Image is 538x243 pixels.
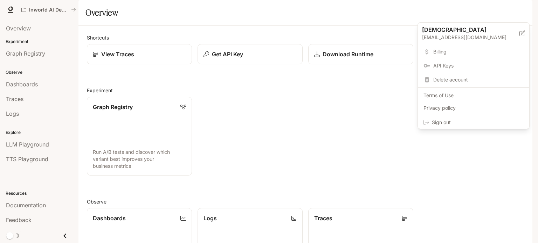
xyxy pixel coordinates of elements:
[419,45,528,58] a: Billing
[433,62,524,69] span: API Keys
[422,26,508,34] p: [DEMOGRAPHIC_DATA]
[432,119,524,126] span: Sign out
[419,102,528,114] a: Privacy policy
[418,23,529,44] div: [DEMOGRAPHIC_DATA][EMAIL_ADDRESS][DOMAIN_NAME]
[433,76,524,83] span: Delete account
[433,48,524,55] span: Billing
[419,73,528,86] div: Delete account
[423,105,524,112] span: Privacy policy
[419,89,528,102] a: Terms of Use
[423,92,524,99] span: Terms of Use
[418,116,529,129] div: Sign out
[422,34,519,41] p: [EMAIL_ADDRESS][DOMAIN_NAME]
[419,59,528,72] a: API Keys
